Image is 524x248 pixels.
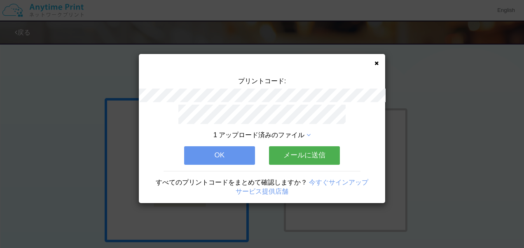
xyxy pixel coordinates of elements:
[213,131,304,138] span: 1 アップロード済みのファイル
[269,146,340,164] button: メールに送信
[309,179,368,186] a: 今すぐサインアップ
[238,77,286,84] span: プリントコード:
[184,146,255,164] button: OK
[156,179,307,186] span: すべてのプリントコードをまとめて確認しますか？
[236,188,288,195] a: サービス提供店舗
